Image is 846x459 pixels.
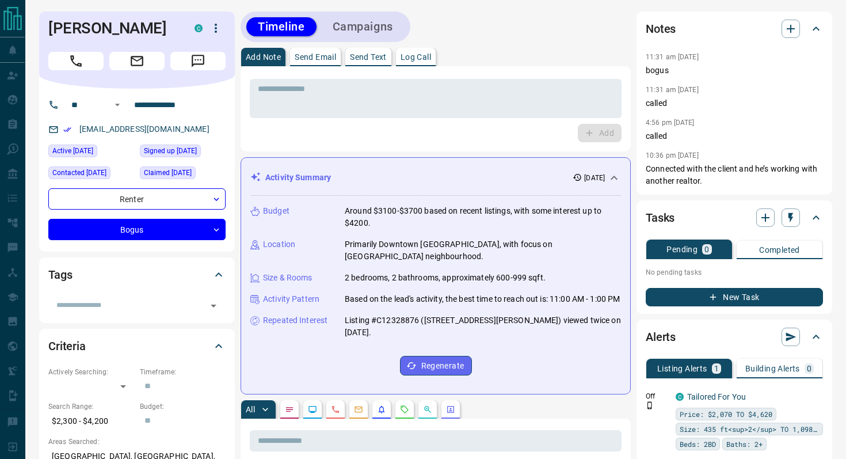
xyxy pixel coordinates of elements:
button: Timeline [246,17,317,36]
p: Actively Searching: [48,367,134,377]
span: Baths: 2+ [726,438,763,450]
div: Bogus [48,219,226,240]
p: Areas Searched: [48,437,226,447]
svg: Requests [400,405,409,414]
p: Off [646,391,669,401]
p: Size & Rooms [263,272,313,284]
p: Building Alerts [745,365,800,373]
svg: Emails [354,405,363,414]
h2: Tasks [646,208,674,227]
span: Active [DATE] [52,145,93,157]
div: Wed May 15 2024 [140,145,226,161]
svg: Listing Alerts [377,405,386,414]
p: Based on the lead's activity, the best time to reach out is: 11:00 AM - 1:00 PM [345,293,620,305]
p: bogus [646,65,823,77]
p: Activity Pattern [263,293,319,305]
svg: Email Verified [63,126,71,134]
svg: Opportunities [423,405,432,414]
p: Repeated Interest [263,314,327,327]
p: Connected with the client and he’s working with another realtor. [646,163,823,187]
p: 1 [714,365,719,373]
div: Renter [48,188,226,210]
p: Listing Alerts [657,365,707,373]
h2: Notes [646,20,676,38]
p: Around $3100-$3700 based on recent listings, with some interest up to $4200. [345,205,621,229]
p: All [246,405,255,414]
span: Signed up [DATE] [144,145,197,157]
div: Thu Sep 04 2025 [48,166,134,183]
p: 0 [807,365,811,373]
p: Activity Summary [265,172,331,184]
svg: Lead Browsing Activity [308,405,317,414]
p: Budget [263,205,289,217]
div: Tags [48,261,226,289]
h1: [PERSON_NAME] [48,19,177,37]
p: Primarily Downtown [GEOGRAPHIC_DATA], with focus on [GEOGRAPHIC_DATA] neighbourhood. [345,238,621,263]
span: Contacted [DATE] [52,167,106,179]
div: Notes [646,15,823,43]
h2: Criteria [48,337,86,355]
div: Activity Summary[DATE] [250,167,621,188]
svg: Calls [331,405,340,414]
p: [DATE] [584,173,605,183]
h2: Tags [48,265,72,284]
p: Listing #C12328876 ([STREET_ADDRESS][PERSON_NAME]) viewed twice on [DATE]. [345,314,621,339]
a: [EMAIL_ADDRESS][DOMAIN_NAME] [79,124,209,134]
div: Sun Aug 03 2025 [140,166,226,183]
svg: Agent Actions [446,405,455,414]
p: Timeframe: [140,367,226,377]
p: Send Email [295,53,336,61]
p: 11:31 am [DATE] [646,53,699,61]
div: condos.ca [676,393,684,401]
button: New Task [646,288,823,306]
svg: Notes [285,405,294,414]
p: 0 [704,245,709,253]
p: Search Range: [48,401,134,412]
p: 4:56 pm [DATE] [646,119,695,127]
svg: Push Notification Only [646,401,654,409]
span: Beds: 2BD [680,438,716,450]
p: Budget: [140,401,226,412]
div: condos.ca [195,24,203,32]
h2: Alerts [646,328,676,346]
p: Add Note [246,53,281,61]
span: Email [109,52,165,70]
p: 2 bedrooms, 2 bathrooms, approximately 600-999 sqft. [345,272,546,284]
p: Log Call [401,53,431,61]
span: Price: $2,070 TO $4,620 [680,408,772,420]
span: Size: 435 ft<sup>2</sup> TO 1,098 ft<sup>2</sup> [680,423,819,435]
button: Open [110,98,124,112]
p: 10:36 pm [DATE] [646,151,699,160]
p: Completed [759,246,800,254]
button: Open [205,298,222,314]
p: 11:31 am [DATE] [646,86,699,94]
div: Criteria [48,332,226,360]
div: Tasks [646,204,823,232]
p: Pending [666,245,698,253]
p: Location [263,238,295,251]
span: Claimed [DATE] [144,167,192,179]
span: Call [48,52,104,70]
p: $2,300 - $4,200 [48,412,134,431]
div: Alerts [646,323,823,351]
p: Send Text [350,53,387,61]
button: Campaigns [321,17,405,36]
a: Tailored For You [687,392,746,401]
p: No pending tasks [646,264,823,281]
p: called [646,97,823,109]
button: Regenerate [400,356,472,375]
p: called [646,130,823,142]
div: Thu Sep 04 2025 [48,145,134,161]
span: Message [170,52,226,70]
